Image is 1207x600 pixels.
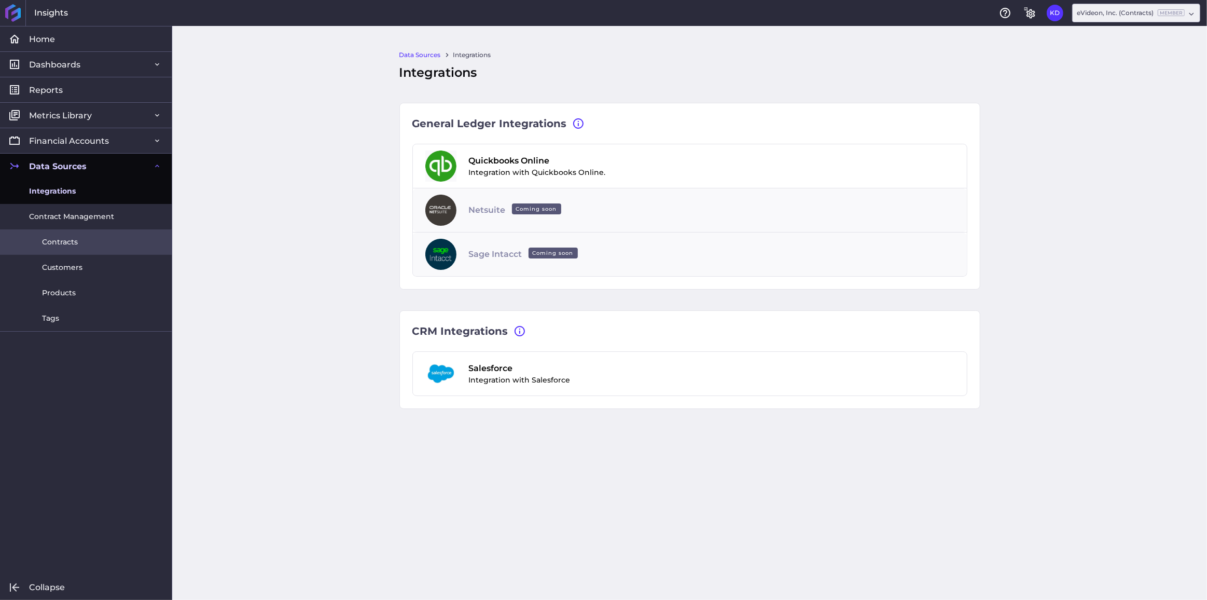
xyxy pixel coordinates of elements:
[1047,5,1063,21] button: User Menu
[469,155,606,167] span: Quickbooks Online
[29,161,87,172] span: Data Sources
[412,116,967,131] div: General Ledger Integrations
[29,186,76,197] span: Integrations
[42,262,82,273] span: Customers
[529,248,578,258] ins: Coming soon
[399,50,441,60] a: Data Sources
[29,110,92,121] span: Metrics Library
[399,63,980,82] div: Integrations
[469,362,571,375] span: Salesforce
[1077,8,1185,18] div: eVideon, Inc. (Contracts)
[512,203,561,214] ins: Coming soon
[29,211,114,222] span: Contract Management
[42,313,59,324] span: Tags
[29,34,55,45] span: Home
[469,155,606,178] div: Integration with Quickbooks Online.
[453,50,491,60] a: Integrations
[42,237,78,248] span: Contracts
[29,59,80,70] span: Dashboards
[469,204,565,216] span: Netsuite
[29,85,63,96] span: Reports
[469,362,571,386] div: Integration with Salesforce
[1072,4,1200,22] div: Dropdown select
[29,582,65,593] span: Collapse
[42,288,76,298] span: Products
[1022,5,1038,21] button: General Settings
[29,135,109,146] span: Financial Accounts
[469,248,582,261] span: Sage Intacct
[1158,9,1185,16] ins: Member
[412,323,967,339] div: CRM Integrations
[997,5,1014,21] button: Help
